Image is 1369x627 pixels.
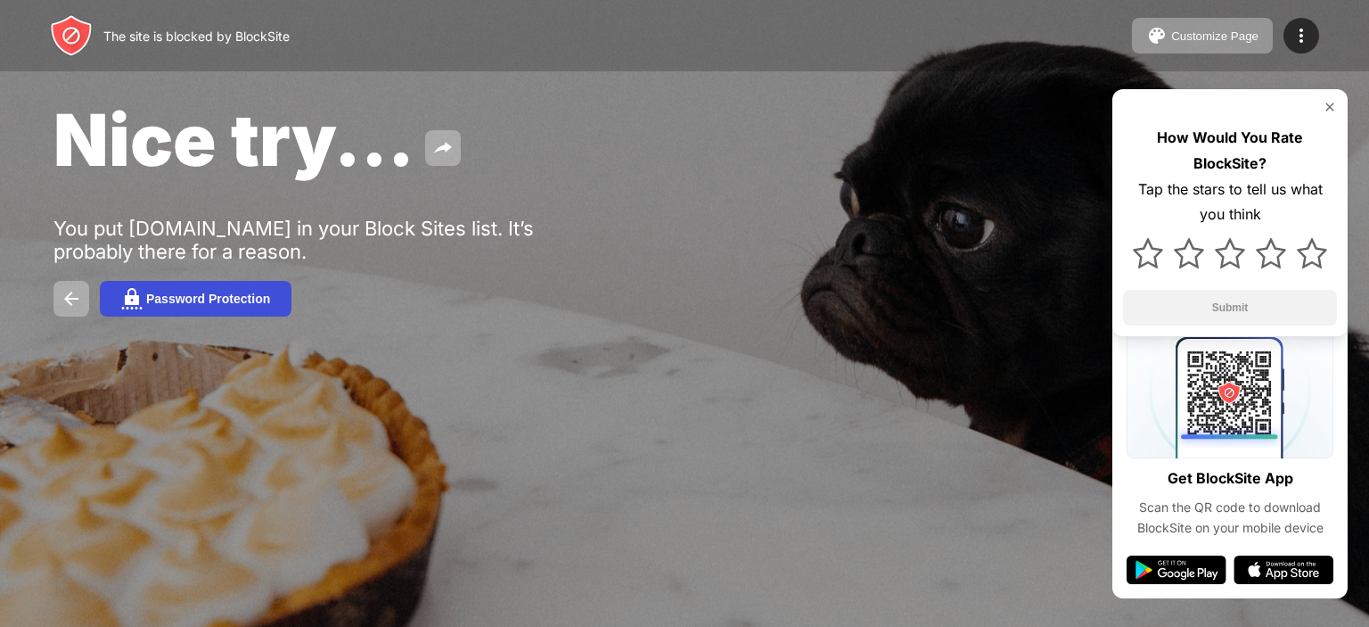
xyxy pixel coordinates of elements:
[1123,290,1337,326] button: Submit
[1256,238,1286,268] img: star.svg
[53,96,414,183] span: Nice try...
[100,281,291,317] button: Password Protection
[1123,125,1337,177] div: How Would You Rate BlockSite?
[61,288,82,309] img: back.svg
[1291,25,1312,46] img: menu-icon.svg
[1168,466,1293,491] div: Get BlockSite App
[1146,25,1168,46] img: pallet.svg
[53,217,604,263] div: You put [DOMAIN_NAME] in your Block Sites list. It’s probably there for a reason.
[1215,238,1245,268] img: star.svg
[1234,556,1333,584] img: app-store.svg
[146,292,270,306] div: Password Protection
[1171,29,1258,43] div: Customize Page
[1127,498,1333,538] div: Scan the QR code to download BlockSite on your mobile device
[1123,177,1337,228] div: Tap the stars to tell us what you think
[1127,556,1226,584] img: google-play.svg
[103,29,290,44] div: The site is blocked by BlockSite
[121,288,143,309] img: password.svg
[1174,238,1204,268] img: star.svg
[1323,100,1337,114] img: rate-us-close.svg
[1132,18,1273,54] button: Customize Page
[50,14,93,57] img: header-logo.svg
[432,137,454,159] img: share.svg
[1133,238,1163,268] img: star.svg
[1297,238,1327,268] img: star.svg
